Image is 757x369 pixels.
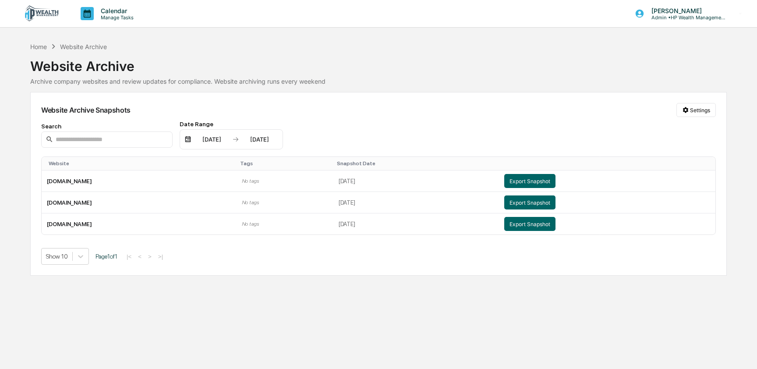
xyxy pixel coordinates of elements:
[504,217,555,231] button: Export Snapshot
[42,192,237,213] td: [DOMAIN_NAME]
[94,14,138,21] p: Manage Tasks
[333,213,499,234] td: [DATE]
[60,43,107,50] div: Website Archive
[30,43,47,50] div: Home
[242,199,259,206] span: No tags
[30,51,727,74] div: Website Archive
[96,253,117,260] span: Page 1 of 1
[184,136,191,143] img: calendar
[240,160,330,167] div: Toggle SortBy
[42,213,237,234] td: [DOMAIN_NAME]
[180,121,283,128] div: Date Range
[94,7,138,14] p: Calendar
[337,160,495,167] div: Toggle SortBy
[124,252,134,260] button: |<
[333,192,499,213] td: [DATE]
[241,136,278,143] div: [DATE]
[676,103,716,117] button: Settings
[49,160,233,167] div: Toggle SortBy
[506,160,712,167] div: Toggle SortBy
[644,14,726,21] p: Admin • HP Wealth Management, LLC
[504,195,555,209] button: Export Snapshot
[145,252,154,260] button: >
[333,170,499,192] td: [DATE]
[41,123,173,130] div: Search
[42,170,237,192] td: [DOMAIN_NAME]
[232,136,239,143] img: arrow right
[30,78,727,85] div: Archive company websites and review updates for compliance. Website archiving runs every weekend
[21,5,63,22] img: logo
[242,221,259,227] span: No tags
[242,178,259,184] span: No tags
[193,136,230,143] div: [DATE]
[156,252,166,260] button: >|
[644,7,726,14] p: [PERSON_NAME]
[504,174,555,188] button: Export Snapshot
[135,252,144,260] button: <
[41,106,131,114] div: Website Archive Snapshots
